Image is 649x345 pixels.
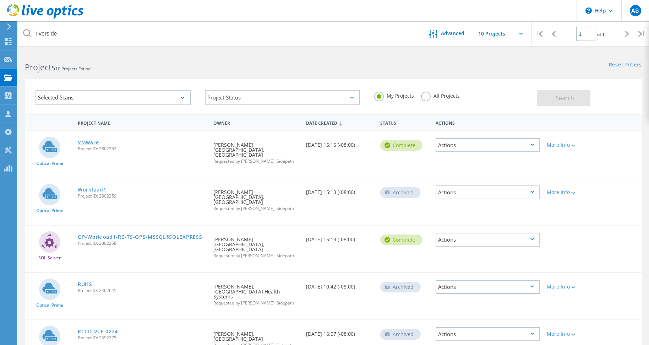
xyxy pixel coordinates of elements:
input: Search projects by name, owner, ID, company, etc [18,21,419,46]
span: Optical Prime [36,209,63,213]
div: [DATE] 15:16 (-08:00) [302,131,377,155]
span: Requested by [PERSON_NAME], Sidepath [213,159,299,163]
div: Actions [436,327,540,341]
a: OP-Workload1-RC-TS-OPS-MSSQL$SQLEXPRESS [78,235,202,239]
div: More Info [547,190,589,195]
span: Requested by [PERSON_NAME], Sidepath [213,301,299,305]
div: More Info [547,331,589,336]
label: My Projects [374,92,414,98]
span: Project ID: 2802358 [78,241,206,246]
a: VMware [78,140,99,145]
a: Workload1 [78,187,106,192]
div: Archived [380,282,421,292]
span: Project ID: 2402645 [78,289,206,293]
div: Actions [432,116,543,129]
span: SQL Server [38,256,61,260]
a: RUHS [78,282,92,287]
div: Archived [380,329,421,340]
div: Selected Scans [36,90,191,105]
div: [DATE] 16:07 (-08:00) [302,320,377,344]
div: Archived [380,187,421,198]
div: Actions [436,185,540,199]
button: Search [537,90,590,106]
span: Requested by [PERSON_NAME], Sidepath [213,254,299,258]
span: of 1 [597,31,605,37]
span: Requested by [PERSON_NAME], Sidepath [213,206,299,211]
label: All Projects [421,92,460,98]
span: Search [556,94,574,102]
a: Live Optics Dashboard [7,15,83,20]
a: Reset Filters [609,62,642,68]
div: [PERSON_NAME], [GEOGRAPHIC_DATA] Health Systems [210,273,302,312]
div: | [532,21,546,47]
div: Owner [210,116,302,129]
div: [DATE] 10:42 (-08:00) [302,273,377,296]
div: Date Created [302,116,377,129]
div: Actions [436,138,540,152]
span: Project ID: 2802359 [78,194,206,198]
div: Project Name [74,116,210,129]
div: Complete [380,140,422,151]
a: RCCD-VCF-0224 [78,329,118,334]
div: [DATE] 15:13 (-08:00) [302,226,377,249]
div: Status [377,116,432,129]
div: More Info [547,284,589,289]
span: Project ID: 2802362 [78,147,206,151]
div: [DATE] 15:13 (-08:00) [302,178,377,202]
div: [PERSON_NAME][GEOGRAPHIC_DATA], [GEOGRAPHIC_DATA] [210,178,302,218]
div: More Info [547,142,589,147]
div: Actions [436,233,540,247]
span: Optical Prime [36,161,63,166]
div: Actions [436,280,540,294]
svg: \n [585,7,592,14]
div: Project Status [205,90,360,105]
span: 10 Projects Found [55,66,91,72]
div: | [634,21,649,47]
span: Project ID: 2392775 [78,336,206,340]
b: Projects [25,61,55,73]
div: Complete [380,235,422,245]
span: AB [631,8,639,14]
div: [PERSON_NAME][GEOGRAPHIC_DATA], [GEOGRAPHIC_DATA] [210,131,302,171]
span: Advanced [441,31,464,36]
span: Optical Prime [36,303,63,307]
div: [PERSON_NAME][GEOGRAPHIC_DATA], [GEOGRAPHIC_DATA] [210,226,302,265]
